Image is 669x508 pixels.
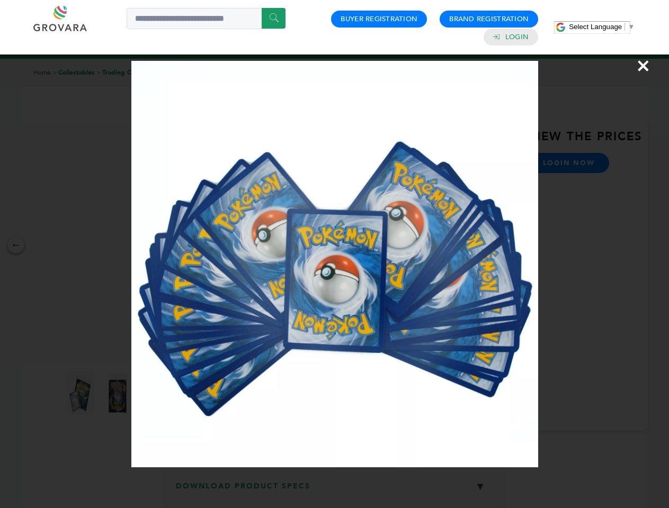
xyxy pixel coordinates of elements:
[628,23,635,31] span: ▼
[127,8,286,29] input: Search a product or brand...
[131,61,538,467] img: Image Preview
[449,14,529,24] a: Brand Registration
[569,23,622,31] span: Select Language
[505,32,529,42] a: Login
[341,14,417,24] a: Buyer Registration
[569,23,635,31] a: Select Language​
[625,23,625,31] span: ​
[636,51,650,80] span: ×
